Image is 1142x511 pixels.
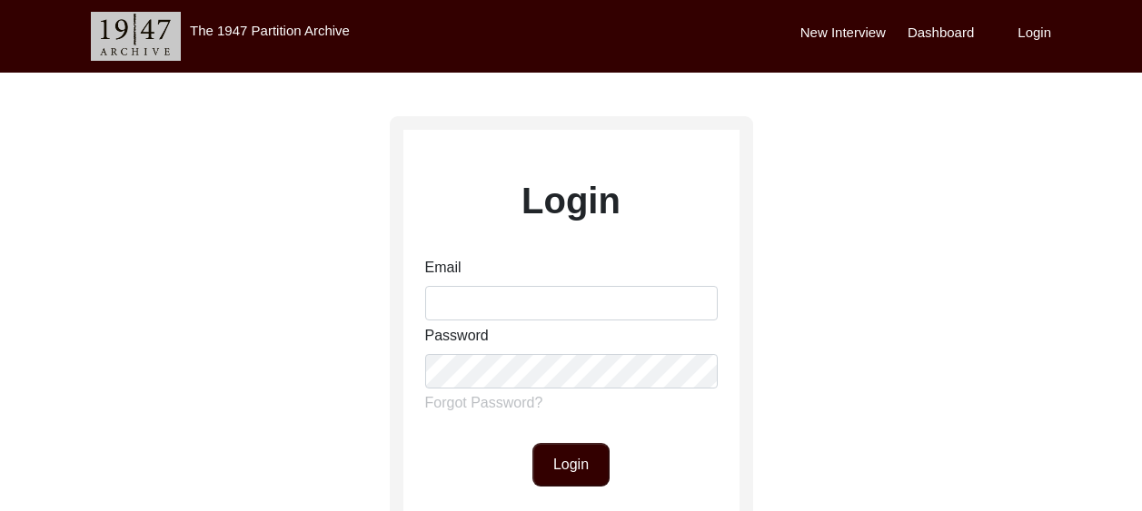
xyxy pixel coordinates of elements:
[190,23,350,38] label: The 1947 Partition Archive
[91,12,181,61] img: header-logo.png
[1018,23,1051,44] label: Login
[425,392,543,414] label: Forgot Password?
[425,325,489,347] label: Password
[800,23,886,44] label: New Interview
[532,443,610,486] button: Login
[425,257,462,279] label: Email
[908,23,974,44] label: Dashboard
[521,173,621,228] label: Login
